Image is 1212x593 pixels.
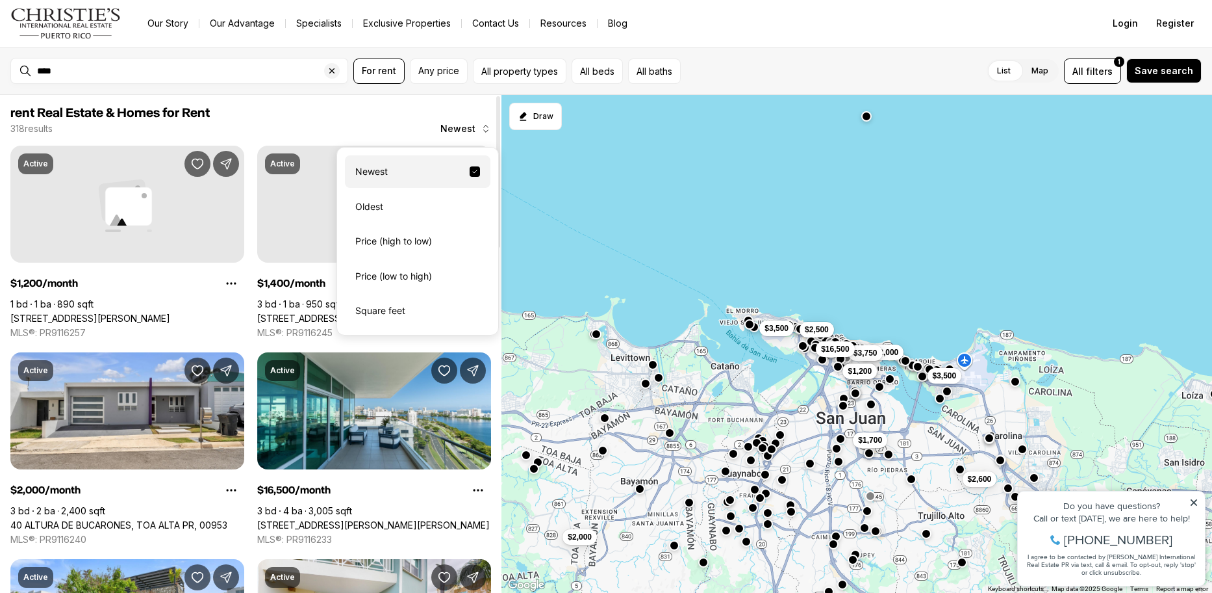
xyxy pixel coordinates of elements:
span: All [1072,64,1083,78]
a: 40 ALTURA DE BUCARONES, TOA ALTA PR, 00953 [10,520,227,531]
span: filters [1086,64,1113,78]
span: Any price [418,66,459,76]
a: 423 SAN JORGE #APT 3B, SANTURCE PR, 00909 [257,313,417,324]
span: $12,000 [870,347,898,357]
div: Newest [345,155,490,188]
a: Blog [598,14,638,33]
button: Save Property: 555 MONSERRATE #1101 [431,358,457,384]
span: [PHONE_NUMBER] [53,61,162,74]
span: $3,750 [853,348,877,358]
div: Price (low to high) [345,260,490,293]
span: Login [1113,18,1138,29]
a: Our Story [137,14,199,33]
span: 1 [1118,57,1120,67]
button: Register [1148,10,1202,36]
button: $12,000 [865,344,903,360]
button: $2,500 [800,321,834,337]
button: Allfilters1 [1064,59,1121,84]
span: $2,600 [968,474,992,484]
button: $2,600 [963,471,997,487]
button: $3,500 [928,368,962,384]
img: logo [10,8,121,39]
button: Share Property [460,564,486,590]
button: Save Property: 1210 BOULEVARD DE LA MEDIA LUNA #1210 [431,564,457,590]
button: Save search [1126,59,1202,83]
p: Active [23,159,48,169]
button: All baths [628,59,681,84]
button: Contact Us [462,14,529,33]
button: All property types [473,59,566,84]
span: $1,200 [848,365,872,376]
button: Share Property [213,358,239,384]
button: All beds [572,59,623,84]
button: Share Property [460,358,486,384]
button: For rent [353,59,405,84]
button: $1,700 [853,432,887,448]
button: Save Property: 40 ALTURA DE BUCARONES [184,358,210,384]
label: Map [1021,59,1059,83]
span: Save search [1135,66,1193,76]
a: 423 SAN JORGE #APT 3A, SANTURCE PR, 00909 [10,313,170,324]
button: Start drawing [509,103,562,130]
button: Save Property: 2014 CACIQUE [184,564,210,590]
button: Login [1105,10,1146,36]
span: rent Real Estate & Homes for Rent [10,107,210,120]
span: Newest [440,124,475,134]
button: Property options [218,270,244,296]
button: $2,000 [562,529,597,544]
a: Our Advantage [199,14,285,33]
div: Call or text [DATE], we are here to help! [14,42,188,51]
p: 318 results [10,124,53,134]
button: Share Property [213,564,239,590]
button: $3,500 [759,321,794,336]
button: Newest [433,116,499,142]
span: $3,500 [933,371,957,381]
button: $1,200 [842,363,877,378]
div: Square feet [345,295,490,327]
div: Newest [336,147,499,336]
span: Register [1156,18,1194,29]
button: Property options [218,477,244,503]
button: $3,750 [848,345,883,361]
div: Oldest [345,191,490,223]
span: $2,000 [568,531,592,542]
a: Resources [530,14,597,33]
span: $1,700 [858,435,882,445]
p: Active [270,365,295,376]
span: $2,500 [805,324,829,334]
a: Specialists [286,14,352,33]
label: List [987,59,1021,83]
button: $16,500 [816,341,854,357]
span: $3,500 [764,323,789,334]
button: Any price [410,59,468,84]
a: 555 MONSERRATE #1101, SAN JUAN PR, 00907 [257,520,490,531]
div: Price (high to low) [345,225,490,257]
p: Active [23,365,48,376]
p: Active [270,572,295,583]
a: Exclusive Properties [353,14,461,33]
span: For rent [362,66,396,76]
button: Save Property: 423 SAN JORGE #APT 3A [184,151,210,177]
div: Do you have questions? [14,29,188,38]
button: Clear search input [324,59,347,83]
span: I agree to be contacted by [PERSON_NAME] International Real Estate PR via text, call & email. To ... [16,80,185,105]
p: Active [270,159,295,169]
p: Active [23,572,48,583]
span: $16,500 [821,344,849,354]
button: Share Property [213,151,239,177]
button: Property options [465,477,491,503]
